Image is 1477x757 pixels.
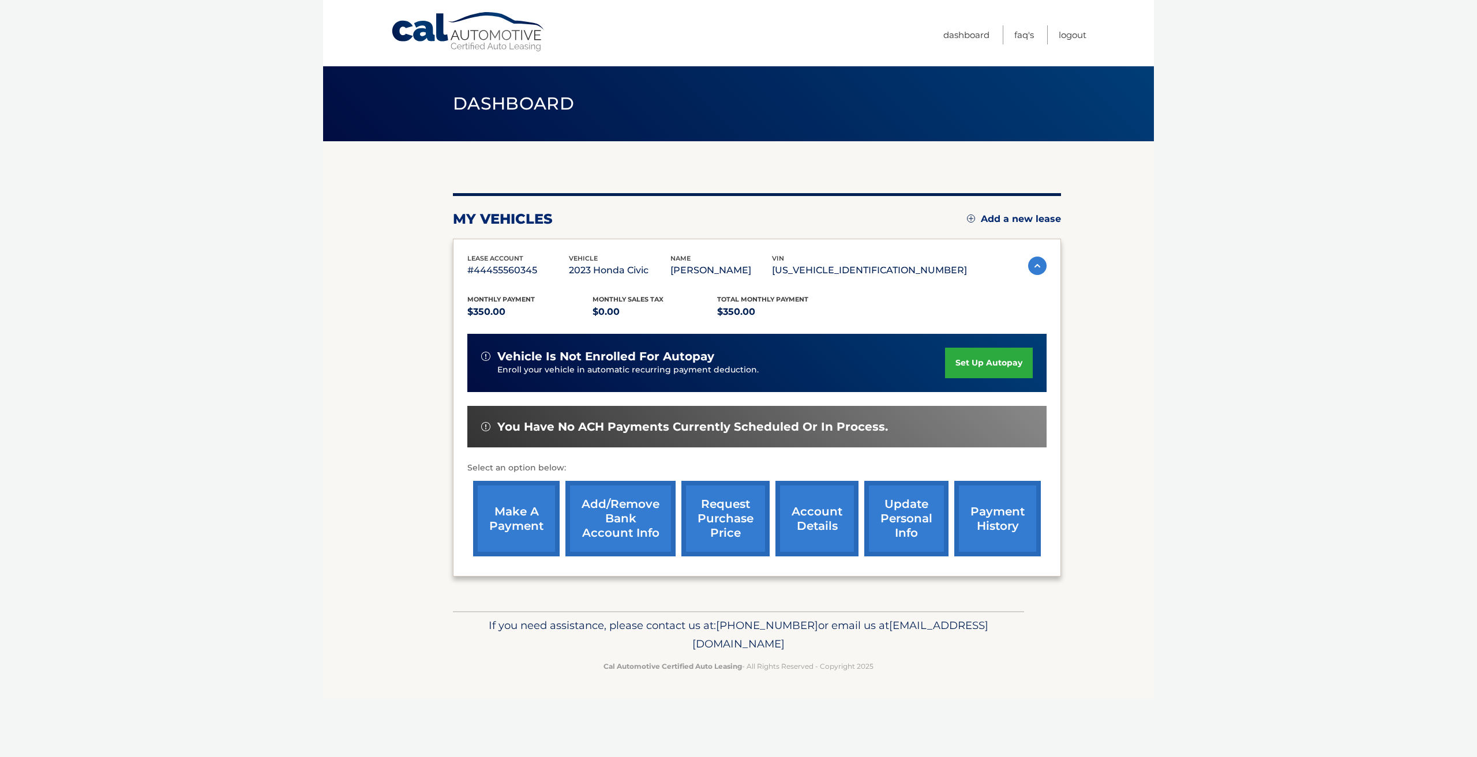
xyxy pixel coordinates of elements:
[1014,25,1034,44] a: FAQ's
[967,214,975,223] img: add.svg
[467,304,593,320] p: $350.00
[943,25,989,44] a: Dashboard
[681,481,770,556] a: request purchase price
[692,619,988,650] span: [EMAIL_ADDRESS][DOMAIN_NAME]
[716,619,818,632] span: [PHONE_NUMBER]
[391,12,546,52] a: Cal Automotive
[453,210,553,228] h2: my vehicles
[1059,25,1086,44] a: Logout
[497,349,714,364] span: vehicle is not enrolled for autopay
[772,254,784,262] span: vin
[945,348,1033,378] a: set up autopay
[460,616,1017,653] p: If you need assistance, please contact us at: or email us at
[569,262,670,278] p: 2023 Honda Civic
[467,262,569,278] p: #44455560345
[954,481,1041,556] a: payment history
[565,481,676,556] a: Add/Remove bank account info
[967,213,1061,225] a: Add a new lease
[1028,257,1047,275] img: accordion-active.svg
[467,461,1047,475] p: Select an option below:
[593,295,663,303] span: Monthly sales Tax
[864,481,949,556] a: update personal info
[593,304,718,320] p: $0.00
[467,295,535,303] span: Monthly Payment
[772,262,967,278] p: [US_VEHICLE_IDENTIFICATION_NUMBER]
[717,295,808,303] span: Total Monthly Payment
[670,254,691,262] span: name
[467,254,523,262] span: lease account
[717,304,842,320] p: $350.00
[670,262,772,278] p: [PERSON_NAME]
[569,254,598,262] span: vehicle
[481,422,490,431] img: alert-white.svg
[497,364,945,376] p: Enroll your vehicle in automatic recurring payment deduction.
[603,662,742,671] strong: Cal Automotive Certified Auto Leasing
[497,420,888,434] span: You have no ACH payments currently scheduled or in process.
[481,352,490,361] img: alert-white.svg
[453,93,574,114] span: Dashboard
[775,481,859,556] a: account details
[460,660,1017,672] p: - All Rights Reserved - Copyright 2025
[473,481,560,556] a: make a payment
